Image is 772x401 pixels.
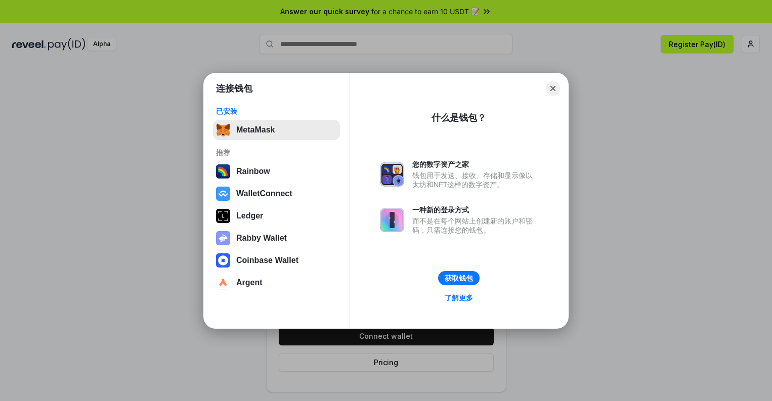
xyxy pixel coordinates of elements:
div: 什么是钱包？ [432,112,486,124]
div: 钱包用于发送、接收、存储和显示像以太坊和NFT这样的数字资产。 [412,171,538,189]
div: Rainbow [236,167,270,176]
img: svg+xml,%3Csvg%20xmlns%3D%22http%3A%2F%2Fwww.w3.org%2F2000%2Fsvg%22%20fill%3D%22none%22%20viewBox... [380,162,404,187]
div: 推荐 [216,148,337,157]
div: MetaMask [236,125,275,135]
button: MetaMask [213,120,340,140]
button: Argent [213,273,340,293]
img: svg+xml,%3Csvg%20width%3D%2228%22%20height%3D%2228%22%20viewBox%3D%220%200%2028%2028%22%20fill%3D... [216,187,230,201]
button: Coinbase Wallet [213,250,340,271]
button: 获取钱包 [438,271,480,285]
div: 获取钱包 [445,274,473,283]
img: svg+xml,%3Csvg%20xmlns%3D%22http%3A%2F%2Fwww.w3.org%2F2000%2Fsvg%22%20width%3D%2228%22%20height%3... [216,209,230,223]
button: WalletConnect [213,184,340,204]
div: Rabby Wallet [236,234,287,243]
div: 了解更多 [445,293,473,302]
img: svg+xml,%3Csvg%20width%3D%2228%22%20height%3D%2228%22%20viewBox%3D%220%200%2028%2028%22%20fill%3D... [216,276,230,290]
div: Coinbase Wallet [236,256,298,265]
button: Close [546,81,560,96]
img: svg+xml,%3Csvg%20fill%3D%22none%22%20height%3D%2233%22%20viewBox%3D%220%200%2035%2033%22%20width%... [216,123,230,137]
h1: 连接钱包 [216,82,252,95]
div: Argent [236,278,263,287]
a: 了解更多 [439,291,479,304]
button: Rainbow [213,161,340,182]
img: svg+xml,%3Csvg%20width%3D%22120%22%20height%3D%22120%22%20viewBox%3D%220%200%20120%20120%22%20fil... [216,164,230,179]
button: Rabby Wallet [213,228,340,248]
div: Ledger [236,211,263,220]
div: 而不是在每个网站上创建新的账户和密码，只需连接您的钱包。 [412,216,538,235]
div: WalletConnect [236,189,292,198]
img: svg+xml,%3Csvg%20xmlns%3D%22http%3A%2F%2Fwww.w3.org%2F2000%2Fsvg%22%20fill%3D%22none%22%20viewBox... [380,208,404,232]
button: Ledger [213,206,340,226]
img: svg+xml,%3Csvg%20width%3D%2228%22%20height%3D%2228%22%20viewBox%3D%220%200%2028%2028%22%20fill%3D... [216,253,230,268]
div: 已安装 [216,107,337,116]
div: 一种新的登录方式 [412,205,538,214]
img: svg+xml,%3Csvg%20xmlns%3D%22http%3A%2F%2Fwww.w3.org%2F2000%2Fsvg%22%20fill%3D%22none%22%20viewBox... [216,231,230,245]
div: 您的数字资产之家 [412,160,538,169]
